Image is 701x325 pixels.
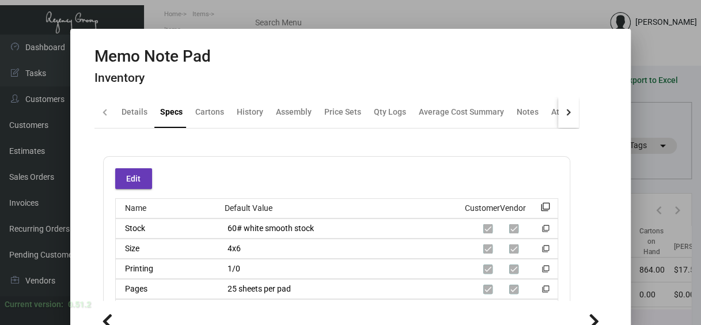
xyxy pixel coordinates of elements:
[68,298,91,311] div: 0.51.2
[464,202,499,214] div: Customer
[115,168,152,189] button: Edit
[116,202,215,214] div: Name
[542,227,550,235] mat-icon: filter_none
[324,106,361,118] div: Price Sets
[94,47,211,66] h2: Memo Note Pad
[237,106,263,118] div: History
[195,106,224,118] div: Cartons
[540,206,550,215] mat-icon: filter_none
[122,106,147,118] div: Details
[419,106,504,118] div: Average Cost Summary
[126,174,141,183] span: Edit
[499,202,525,214] div: Vendor
[5,298,63,311] div: Current version:
[517,106,539,118] div: Notes
[276,106,312,118] div: Assembly
[94,71,211,85] h4: Inventory
[374,106,406,118] div: Qty Logs
[215,202,465,214] div: Default Value
[542,288,550,295] mat-icon: filter_none
[551,106,598,118] div: Attachments
[542,267,550,275] mat-icon: filter_none
[160,106,183,118] div: Specs
[542,247,550,255] mat-icon: filter_none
